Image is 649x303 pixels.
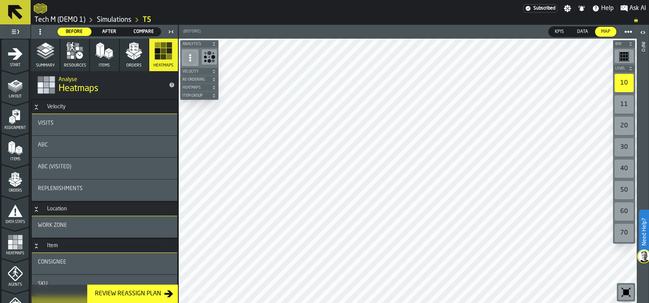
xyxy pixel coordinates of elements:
div: 60 [615,202,634,221]
li: menu Start [2,39,29,70]
div: Title [38,222,171,228]
div: stat-Visits [32,114,177,135]
div: Title [38,142,171,148]
button: button- [180,76,219,83]
li: menu Agents [2,259,29,290]
span: After [95,28,123,35]
div: button-toolbar-undefined [200,48,219,68]
div: Title [38,120,171,126]
a: link-to-/wh/i/48b63d5b-7b01-4ac5-b36e-111296781b18 [34,16,85,24]
div: 70 [615,224,634,242]
div: Title [38,259,171,265]
div: Location [42,206,72,212]
span: Consignee [38,259,66,265]
label: button-toggle-Close me [166,27,176,36]
span: Subscribed [533,6,555,11]
li: menu Layout [2,71,29,101]
span: Items [2,157,29,161]
div: thumb [127,28,161,36]
li: menu Heatmaps [2,228,29,258]
label: button-switch-multi-Before [57,27,92,36]
h2: Sub Title [59,75,163,83]
label: button-toggle-Open [638,26,648,40]
div: Title [38,164,171,170]
span: Visits [38,120,54,126]
span: Bay [614,42,627,46]
button: button- [180,84,219,91]
span: Data Stats [2,220,29,224]
div: button-toolbar-undefined [613,72,635,94]
span: Ask AI [629,4,646,13]
div: button-toolbar-undefined [613,137,635,158]
span: Layout [2,94,29,99]
a: link-to-/wh/i/48b63d5b-7b01-4ac5-b36e-111296781b18/simulations/dff3a2cd-e2c8-47d3-a670-4d35f7897424 [143,16,151,24]
div: stat-ABC [32,136,177,157]
div: 40 [615,160,634,178]
div: Velocity [42,104,70,110]
div: thumb [57,28,91,36]
label: button-switch-multi-Map [595,26,617,37]
span: Heatmaps [181,86,210,90]
span: Orders [2,189,29,193]
li: menu Items [2,134,29,164]
a: logo-header [34,2,47,15]
div: Review Reassign Plan [92,289,164,298]
span: Replenishments [38,186,83,192]
label: button-switch-multi-After [92,27,127,36]
div: Title [38,186,171,192]
div: 11 [615,95,634,114]
header: Info [637,25,649,303]
button: button-Review Reassign Plan [87,285,178,303]
button: button- [180,40,219,48]
div: stat-Consignee [32,253,177,274]
li: menu Assignment [2,102,29,133]
button: button- [180,92,219,99]
div: button-toolbar-undefined [613,115,635,137]
span: Resources [64,63,86,68]
span: Work Zone [38,222,67,228]
label: button-switch-multi-Data [571,26,595,37]
div: button-toolbar-undefined [613,94,635,115]
div: Title [38,281,171,287]
div: button-toolbar-undefined [613,222,635,244]
span: (Before) [183,29,201,34]
div: button-toolbar-undefined [613,158,635,179]
div: 30 [615,138,634,156]
div: button-toolbar-undefined [613,201,635,222]
div: thumb [549,27,570,37]
label: button-toggle-Ask AI [617,4,649,13]
span: Assignment [2,126,29,130]
span: ABC (Visited) [38,164,71,170]
a: logo-header [180,286,223,301]
button: button- [180,68,219,75]
button: button- [613,65,635,72]
button: Button-Velocity-open [32,104,41,110]
h3: title-section-Item [32,239,177,253]
span: Start [2,63,29,67]
span: Orders [126,63,142,68]
div: thumb [571,27,594,37]
button: Button-Item-open [32,243,41,249]
span: Agents [2,283,29,287]
button: button- [613,40,635,48]
li: menu Orders [2,165,29,195]
nav: Breadcrumb [34,15,646,24]
label: button-toggle-Settings [561,5,574,12]
a: link-to-/wh/i/48b63d5b-7b01-4ac5-b36e-111296781b18 [97,16,131,24]
label: button-toggle-Toggle Full Menu [2,26,29,37]
div: title-Heatmaps [31,71,178,99]
span: Item Group [181,94,210,98]
span: Data [574,28,591,35]
span: ABC [38,142,48,148]
div: stat-Replenishments [32,179,177,201]
label: Need Help? [640,210,648,253]
label: button-toggle-Notifications [575,5,589,12]
span: KPIs [552,28,567,35]
button: Button-Location-open [32,206,41,212]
